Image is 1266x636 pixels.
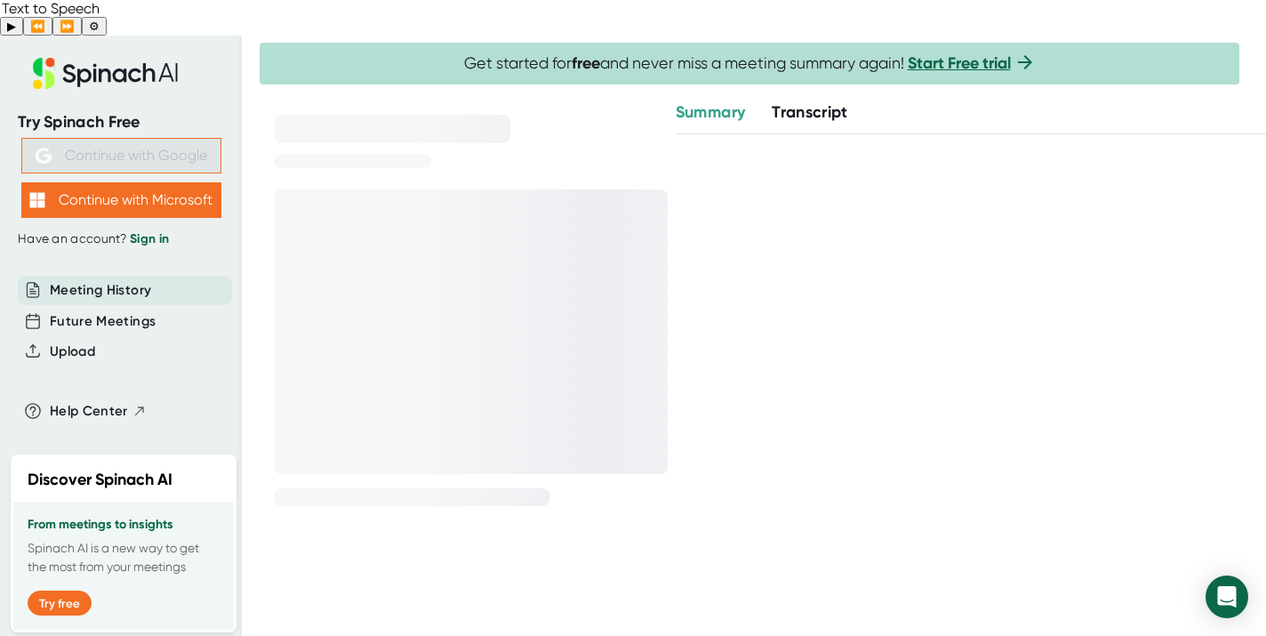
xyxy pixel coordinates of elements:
button: Previous [23,17,52,36]
div: Try Spinach Free [18,112,224,133]
button: Help Center [50,401,147,422]
button: Continue with Google [21,138,221,173]
span: Transcript [772,102,848,122]
span: Get started for and never miss a meeting summary again! [464,53,1036,74]
button: Upload [50,342,95,362]
button: Future Meetings [50,311,156,332]
button: Meeting History [50,280,151,301]
p: Spinach AI is a new way to get the most from your meetings [28,539,220,576]
h2: Discover Spinach AI [28,468,172,492]
button: Transcript [772,101,848,125]
a: Start Free trial [908,53,1011,73]
h3: From meetings to insights [28,518,220,532]
button: Forward [52,17,82,36]
b: free [572,53,600,73]
span: Summary [676,102,745,122]
span: Help Center [50,401,128,422]
div: Have an account? [18,231,224,247]
img: Aehbyd4JwY73AAAAAElFTkSuQmCC [36,148,52,164]
button: Summary [676,101,745,125]
button: Try free [28,591,92,616]
button: Settings [82,17,107,36]
button: Continue with Microsoft [21,182,221,218]
a: Sign in [130,231,169,246]
div: Open Intercom Messenger [1206,576,1248,618]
